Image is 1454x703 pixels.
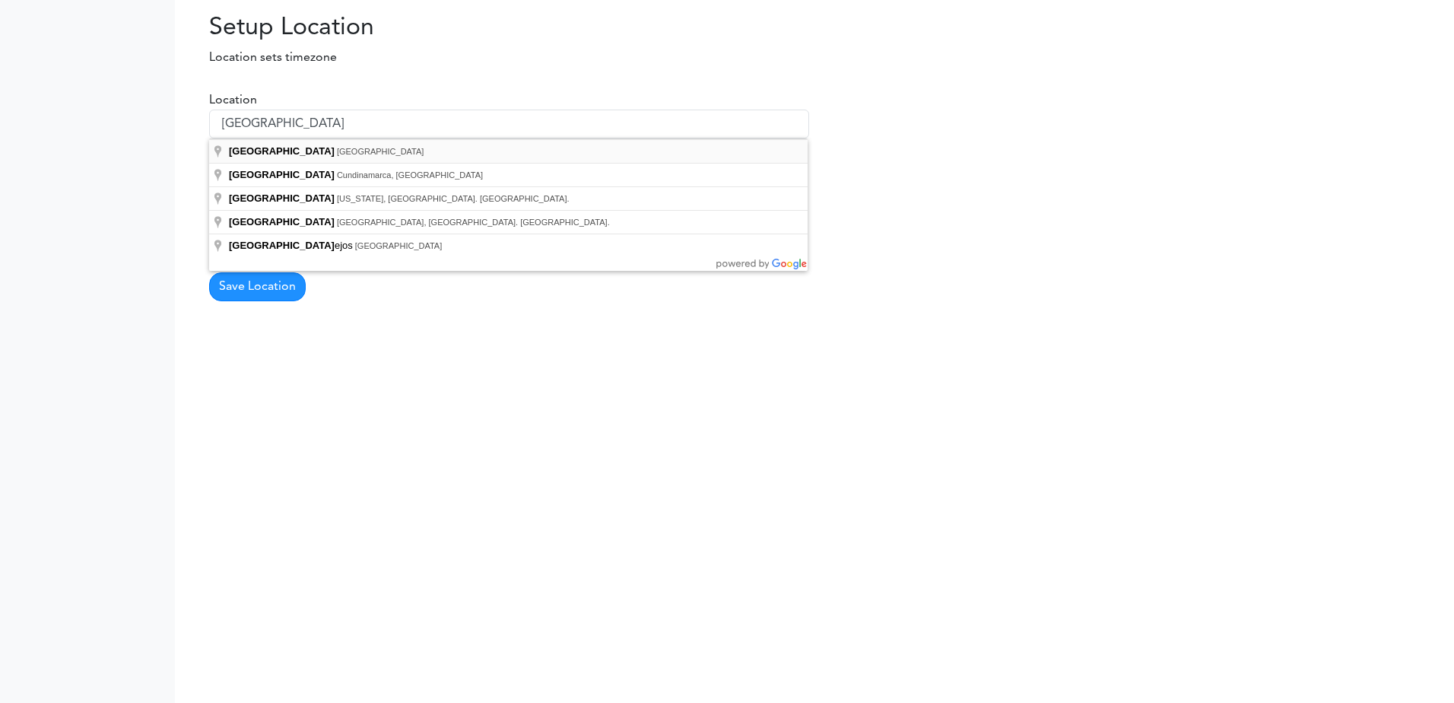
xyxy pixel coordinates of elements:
[337,194,570,203] span: [US_STATE], [GEOGRAPHIC_DATA]. [GEOGRAPHIC_DATA].
[355,241,443,250] span: [GEOGRAPHIC_DATA]
[337,218,610,227] span: [GEOGRAPHIC_DATA], [GEOGRAPHIC_DATA]. [GEOGRAPHIC_DATA].
[229,216,335,227] span: [GEOGRAPHIC_DATA]
[229,192,335,204] span: [GEOGRAPHIC_DATA]
[229,169,335,180] span: [GEOGRAPHIC_DATA]
[337,170,483,180] span: Cundinamarca, [GEOGRAPHIC_DATA]
[229,240,355,251] span: ejos
[186,14,590,43] h2: Setup Location
[209,91,257,110] label: Location
[209,110,809,138] input: Enter a city name
[186,49,590,67] p: Location sets timezone
[337,147,424,156] span: [GEOGRAPHIC_DATA]
[229,145,335,157] span: [GEOGRAPHIC_DATA]
[229,240,335,251] span: [GEOGRAPHIC_DATA]
[209,272,306,301] button: Save Location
